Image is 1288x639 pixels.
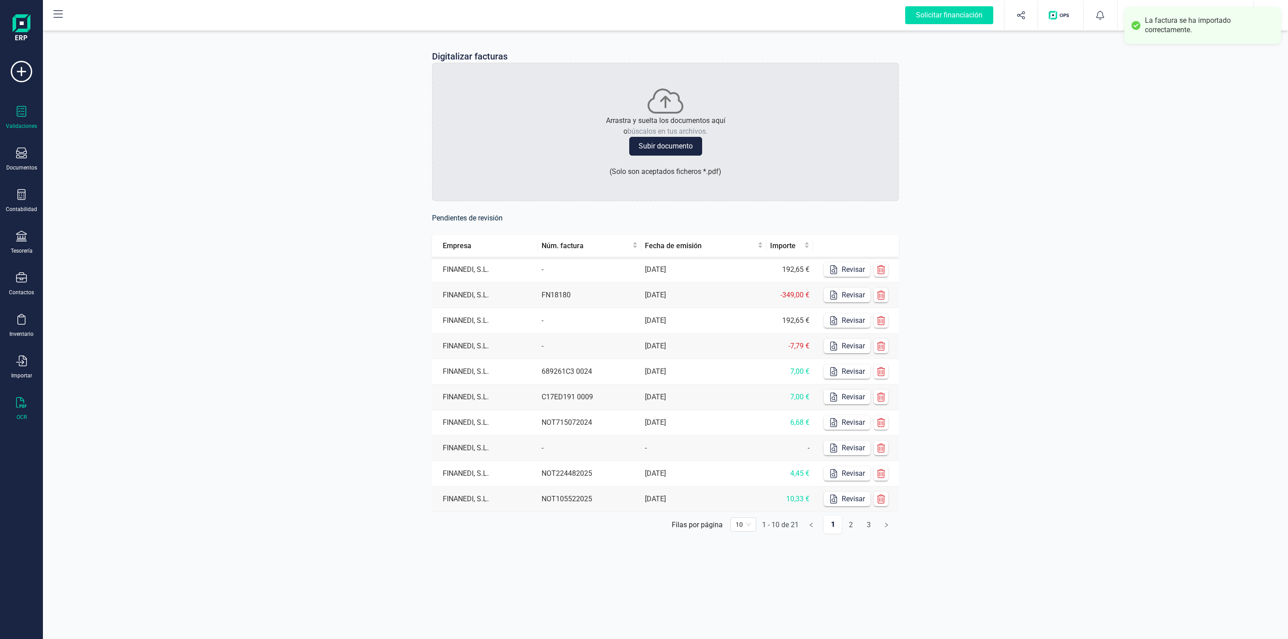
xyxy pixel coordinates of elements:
li: Página siguiente [877,516,895,530]
button: Revisar [824,466,870,481]
span: - [808,444,809,452]
span: 4,45 € [790,469,809,478]
td: FINANEDI, S.L. [432,410,538,436]
li: Página anterior [802,516,820,530]
div: Solicitar financiación [905,6,993,24]
span: Fecha de emisión [645,241,756,251]
button: Revisar [824,492,870,506]
td: - [641,436,767,461]
td: [DATE] [641,461,767,487]
td: NOT105522025 [538,487,641,512]
td: [DATE] [641,410,767,436]
button: Subir documento [629,137,702,156]
td: FINANEDI, S.L. [432,487,538,512]
td: [DATE] [641,334,767,359]
p: Arrastra y suelta los documentos aquí o [606,115,725,137]
span: búscalos en tus archivos. [627,127,708,135]
img: FI [1132,5,1152,25]
span: 7,00 € [790,393,809,401]
button: Revisar [824,364,870,379]
img: Logo Finanedi [13,14,30,43]
button: Revisar [824,390,870,404]
div: 1 - 10 de 21 [762,521,799,529]
td: FINANEDI, S.L. [432,461,538,487]
img: Logo de OPS [1049,11,1072,20]
button: Revisar [824,288,870,302]
a: 3 [860,516,877,534]
div: Inventario [9,330,34,338]
button: Revisar [824,339,870,353]
th: Empresa [432,235,538,257]
button: Revisar [824,313,870,328]
td: C17ED191 0009 [538,385,641,410]
span: 10 [736,518,751,531]
span: Núm. factura [542,241,630,251]
div: Documentos [6,164,37,171]
td: FINANEDI, S.L. [432,308,538,334]
td: FINANEDI, S.L. [432,385,538,410]
td: 689261C3 0024 [538,359,641,385]
button: Revisar [824,415,870,430]
span: -7,79 € [788,342,809,350]
button: Solicitar financiación [894,1,1004,30]
td: [DATE] [641,257,767,283]
td: FN18180 [538,283,641,308]
td: FINANEDI, S.L. [432,359,538,385]
td: - [538,257,641,283]
li: 2 [842,516,860,533]
td: NOT715072024 [538,410,641,436]
span: right [884,522,889,528]
p: Digitalizar facturas [432,50,508,63]
button: left [802,516,820,533]
td: - [538,308,641,334]
span: 192,65 € [782,316,809,325]
span: 192,65 € [782,265,809,274]
div: Arrastra y suelta los documentos aquíobúscalos en tus archivos.Subir documento(Solo son aceptados... [432,63,899,201]
p: ( Solo son aceptados ficheros * .pdf ) [610,166,721,177]
span: left [809,522,814,528]
h6: Pendientes de revisión [432,212,899,224]
td: [DATE] [641,487,767,512]
button: Revisar [824,441,870,455]
div: Tesorería [11,247,33,254]
a: 1 [824,516,842,533]
div: Importar [11,372,32,379]
span: Importe [770,241,802,251]
button: Logo de OPS [1043,1,1078,30]
div: Validaciones [6,123,37,130]
td: FINANEDI, S.L. [432,436,538,461]
div: La factura se ha importado correctamente. [1145,16,1274,35]
div: Contactos [9,289,34,296]
td: [DATE] [641,308,767,334]
td: FINANEDI, S.L. [432,334,538,359]
td: FINANEDI, S.L. [432,283,538,308]
td: [DATE] [641,283,767,308]
td: [DATE] [641,385,767,410]
span: 10,33 € [786,495,809,503]
td: - [538,436,641,461]
span: -349,00 € [780,291,809,299]
div: Contabilidad [6,206,37,213]
td: FINANEDI, S.L. [432,257,538,283]
td: NOT224482025 [538,461,641,487]
td: - [538,334,641,359]
div: 页码 [730,517,756,532]
button: Revisar [824,262,870,277]
td: [DATE] [641,359,767,385]
div: OCR [17,414,27,421]
a: 2 [842,516,859,534]
button: right [877,516,895,533]
button: FIFINANEDI, S.L.[PERSON_NAME] [1128,1,1243,30]
div: Filas por página [672,521,723,529]
span: 7,00 € [790,367,809,376]
span: 6,68 € [790,418,809,427]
